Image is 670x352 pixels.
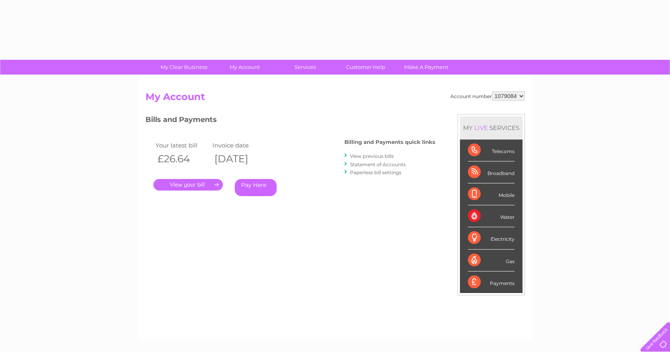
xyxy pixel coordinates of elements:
[468,183,515,205] div: Mobile
[468,271,515,293] div: Payments
[344,139,435,145] h4: Billing and Payments quick links
[468,205,515,227] div: Water
[350,169,401,175] a: Paperless bill settings
[153,140,211,151] td: Your latest bill
[333,60,399,75] a: Customer Help
[272,60,338,75] a: Services
[350,153,394,159] a: View previous bills
[460,116,523,139] div: MY SERVICES
[468,250,515,271] div: Gas
[473,124,489,132] div: LIVE
[393,60,459,75] a: Make A Payment
[151,60,217,75] a: My Clear Business
[450,91,525,101] div: Account number
[212,60,277,75] a: My Account
[210,151,268,167] th: [DATE]
[145,114,435,128] h3: Bills and Payments
[235,179,277,196] a: Pay Here
[145,91,525,106] h2: My Account
[153,151,211,167] th: £26.64
[468,140,515,161] div: Telecoms
[153,179,223,191] a: .
[350,161,406,167] a: Statement of Accounts
[210,140,268,151] td: Invoice date
[468,227,515,249] div: Electricity
[468,161,515,183] div: Broadband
